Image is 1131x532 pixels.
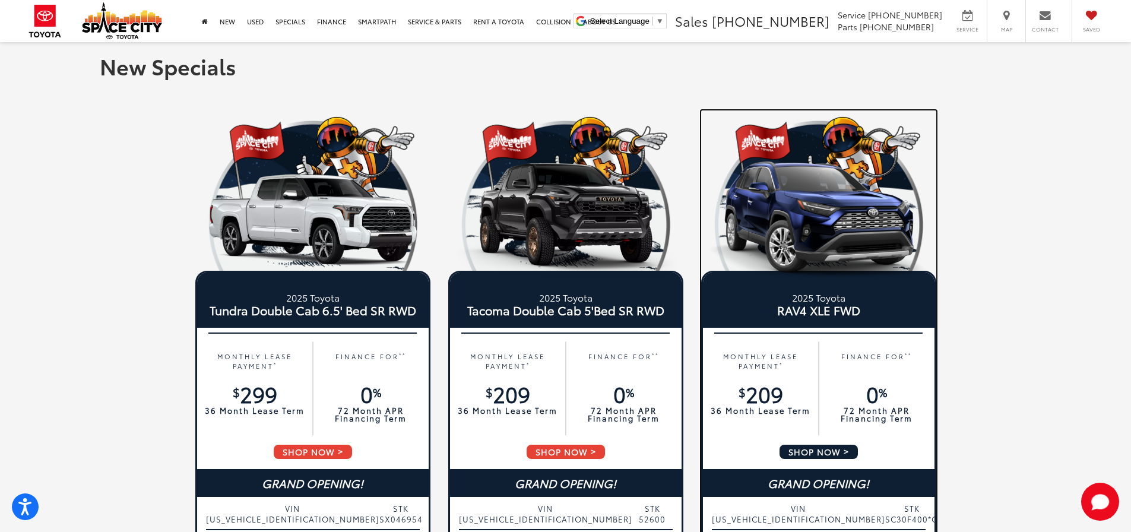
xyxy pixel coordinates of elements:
span: SHOP NOW [525,444,606,460]
sup: % [626,384,634,400]
span: Contact [1032,26,1059,33]
span: VIN [US_VEHICLE_IDENTIFICATION_NUMBER] [459,503,632,524]
span: 0 [360,378,381,408]
span: 209 [486,378,530,408]
span: VIN [US_VEHICLE_IDENTIFICATION_NUMBER] [206,503,379,524]
img: 25_Tundra_Capstone_White_Right [195,161,430,278]
sup: % [879,384,887,400]
sup: $ [233,384,240,400]
a: Select Language​ [590,17,664,26]
span: Map [993,26,1019,33]
img: 19_1749068609.png [701,110,936,271]
p: 36 Month Lease Term [709,407,813,414]
div: GRAND OPENING! [703,469,934,497]
p: MONTHLY LEASE PAYMENT [709,351,813,371]
span: [PHONE_NUMBER] [868,9,942,21]
p: 36 Month Lease Term [456,407,560,414]
span: SHOP NOW [778,444,859,460]
span: SHOP NOW [273,444,353,460]
p: FINANCE FOR [572,351,676,371]
div: GRAND OPENING! [450,469,682,497]
span: Tundra Double Cab 6.5' Bed SR RWD [200,304,426,316]
span: STK SC30F400*O [885,503,939,524]
p: 72 Month APR Financing Term [572,407,676,422]
span: Sales [675,11,708,30]
span: [PHONE_NUMBER] [712,11,829,30]
span: Tacoma Double Cab 5'Bed SR RWD [453,304,679,316]
p: MONTHLY LEASE PAYMENT [203,351,307,371]
span: Service [954,26,981,33]
sup: % [373,384,381,400]
p: 72 Month APR Financing Term [825,407,929,422]
small: 2025 Toyota [453,290,679,304]
img: 19_1749068609.png [195,110,430,271]
span: VIN [US_VEHICLE_IDENTIFICATION_NUMBER] [712,503,885,524]
span: 299 [233,378,277,408]
p: FINANCE FOR [825,351,929,371]
sup: $ [486,384,493,400]
img: 19_1749068609.png [448,110,683,271]
span: Saved [1078,26,1104,33]
span: [PHONE_NUMBER] [860,21,934,33]
small: 2025 Toyota [706,290,932,304]
span: RAV4 XLE FWD [706,304,932,316]
span: Select Language [590,17,650,26]
p: MONTHLY LEASE PAYMENT [456,351,560,371]
span: 209 [739,378,783,408]
span: Parts [838,21,857,33]
svg: Start Chat [1081,483,1119,521]
span: ▼ [656,17,664,26]
p: FINANCE FOR [319,351,423,371]
img: 25_RAV4_Limited_Blueprint_Right [701,161,936,278]
span: 0 [866,378,887,408]
span: STK 52600 [632,503,673,524]
img: 25_Tacoma_Trailhunter_Black_Right [448,161,683,278]
p: 36 Month Lease Term [203,407,307,414]
button: Toggle Chat Window [1081,483,1119,521]
p: 72 Month APR Financing Term [319,407,423,422]
h1: New Specials [100,54,1032,78]
span: STK SX046954 [379,503,423,524]
span: 0 [613,378,634,408]
small: 2025 Toyota [200,290,426,304]
span: Service [838,9,866,21]
sup: $ [739,384,746,400]
div: GRAND OPENING! [197,469,429,497]
img: Space City Toyota [82,2,162,39]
